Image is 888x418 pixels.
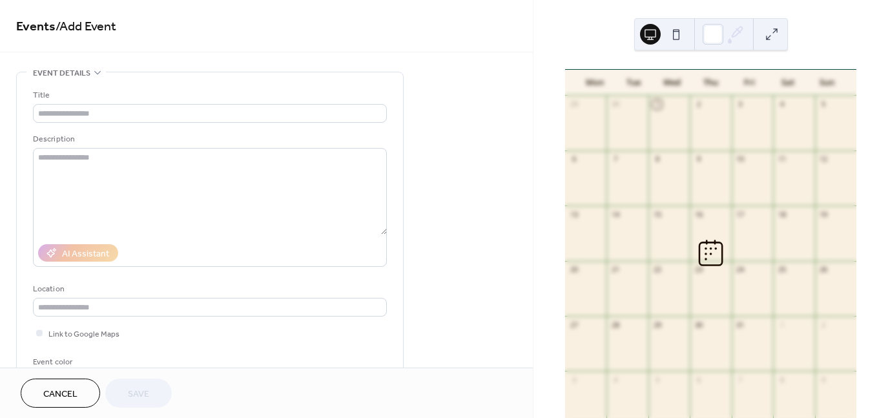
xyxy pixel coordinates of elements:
div: Title [33,89,384,102]
div: 5 [819,99,829,109]
div: 14 [610,209,620,219]
div: 13 [569,209,579,219]
div: 8 [777,375,787,384]
div: 27 [569,320,579,329]
div: Location [33,282,384,296]
span: Link to Google Maps [48,328,119,341]
div: 26 [819,265,829,275]
button: Cancel [21,379,100,408]
div: 17 [736,209,745,219]
div: Mon [575,70,614,96]
div: 5 [652,375,662,384]
span: Cancel [43,388,77,401]
div: 3 [569,375,579,384]
div: 7 [610,154,620,164]
div: Fri [730,70,769,96]
div: 3 [736,99,745,109]
div: 16 [694,209,703,219]
div: 2 [819,320,829,329]
span: Event details [33,67,90,80]
div: 20 [569,265,579,275]
div: 21 [610,265,620,275]
div: Sun [807,70,846,96]
div: Sat [769,70,807,96]
span: / Add Event [56,14,116,39]
div: Event color [33,355,130,369]
div: Description [33,132,384,146]
div: Tue [614,70,653,96]
div: 11 [777,154,787,164]
div: 25 [777,265,787,275]
div: 19 [819,209,829,219]
div: 6 [694,375,703,384]
div: 1 [777,320,787,329]
div: 9 [694,154,703,164]
div: 29 [569,99,579,109]
div: 8 [652,154,662,164]
div: 9 [819,375,829,384]
div: 6 [569,154,579,164]
div: 31 [736,320,745,329]
div: 30 [694,320,703,329]
div: 10 [736,154,745,164]
div: 28 [610,320,620,329]
div: 24 [736,265,745,275]
div: 7 [736,375,745,384]
div: 4 [777,99,787,109]
div: 18 [777,209,787,219]
div: Thu [692,70,730,96]
div: 23 [694,265,703,275]
div: 1 [652,99,662,109]
div: 22 [652,265,662,275]
div: 2 [694,99,703,109]
div: 30 [610,99,620,109]
a: Events [16,14,56,39]
div: 12 [819,154,829,164]
div: Wed [653,70,692,96]
div: 4 [610,375,620,384]
div: 15 [652,209,662,219]
div: 29 [652,320,662,329]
